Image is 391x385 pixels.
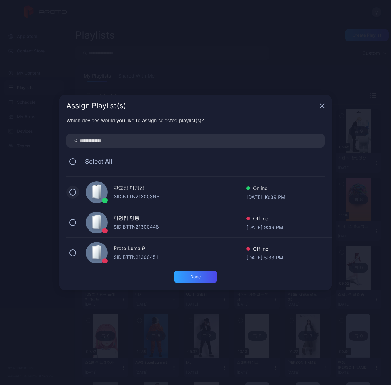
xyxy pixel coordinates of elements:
div: Proto Luma 9 [114,245,246,253]
div: Offline [246,215,283,224]
div: [DATE] 5:33 PM [246,254,283,260]
button: Done [174,271,217,283]
div: SID: BTTN21300451 [114,253,246,261]
div: SID: BTTN21300448 [114,223,246,230]
div: Done [190,274,201,279]
span: Select All [79,158,112,165]
div: [DATE] 10:39 PM [246,193,285,199]
div: 판교점 마뗑킴 [114,184,246,193]
div: SID: BTTN213003NB [114,193,246,200]
div: Offline [246,245,283,254]
div: Online [246,185,285,193]
div: [DATE] 9:49 PM [246,224,283,230]
div: Assign Playlist(s) [66,102,317,109]
div: Which devices would you like to assign selected playlist(s)? [66,117,325,124]
div: 마뗑킴 명동 [114,214,246,223]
